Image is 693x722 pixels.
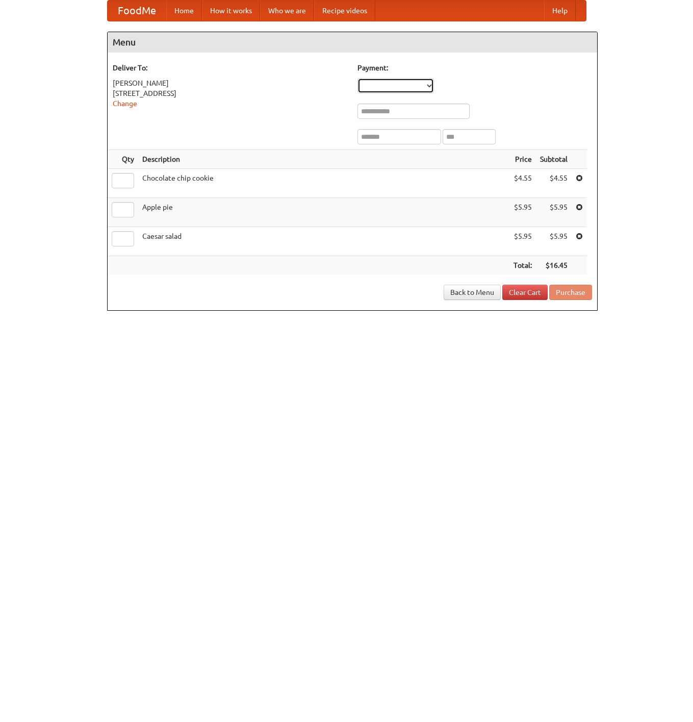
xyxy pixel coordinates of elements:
a: Who we are [260,1,314,21]
th: Subtotal [536,150,572,169]
a: Back to Menu [444,285,501,300]
a: Clear Cart [502,285,548,300]
h4: Menu [108,32,597,53]
button: Purchase [549,285,592,300]
a: Home [166,1,202,21]
h5: Deliver To: [113,63,347,73]
a: Help [544,1,576,21]
td: $4.55 [509,169,536,198]
td: Apple pie [138,198,509,227]
td: $4.55 [536,169,572,198]
th: Price [509,150,536,169]
a: How it works [202,1,260,21]
a: Change [113,99,137,108]
td: $5.95 [536,227,572,256]
td: $5.95 [509,198,536,227]
th: Description [138,150,509,169]
td: Chocolate chip cookie [138,169,509,198]
div: [STREET_ADDRESS] [113,88,347,98]
a: FoodMe [108,1,166,21]
td: $5.95 [536,198,572,227]
th: Qty [108,150,138,169]
th: Total: [509,256,536,275]
h5: Payment: [357,63,592,73]
a: Recipe videos [314,1,375,21]
td: Caesar salad [138,227,509,256]
div: [PERSON_NAME] [113,78,347,88]
td: $5.95 [509,227,536,256]
th: $16.45 [536,256,572,275]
